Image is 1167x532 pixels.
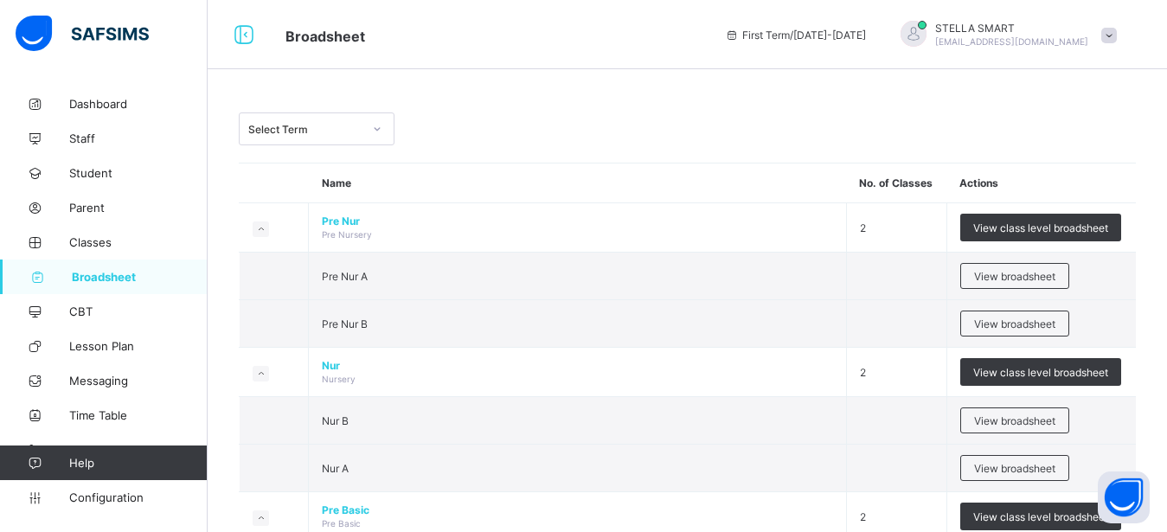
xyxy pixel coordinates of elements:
[69,201,208,215] span: Parent
[69,443,208,457] span: Assessment Format
[973,510,1108,523] span: View class level broadsheet
[69,97,208,111] span: Dashboard
[322,503,833,516] span: Pre Basic
[725,29,866,42] span: session/term information
[309,163,847,203] th: Name
[69,304,208,318] span: CBT
[69,374,208,388] span: Messaging
[69,235,208,249] span: Classes
[322,229,372,240] span: Pre Nursery
[248,123,362,136] div: Select Term
[322,518,361,529] span: Pre Basic
[960,263,1069,276] a: View broadsheet
[69,490,207,504] span: Configuration
[860,510,866,523] span: 2
[322,359,833,372] span: Nur
[960,214,1121,227] a: View class level broadsheet
[973,366,1108,379] span: View class level broadsheet
[974,317,1055,330] span: View broadsheet
[846,163,946,203] th: No. of Classes
[935,36,1088,47] span: [EMAIL_ADDRESS][DOMAIN_NAME]
[69,408,208,422] span: Time Table
[322,317,368,330] span: Pre Nur B
[860,221,866,234] span: 2
[285,28,365,45] span: Broadsheet
[960,358,1121,371] a: View class level broadsheet
[960,455,1069,468] a: View broadsheet
[322,215,833,228] span: Pre Nur
[69,166,208,180] span: Student
[1098,471,1150,523] button: Open asap
[960,503,1121,516] a: View class level broadsheet
[960,407,1069,420] a: View broadsheet
[322,270,368,283] span: Pre Nur A
[974,414,1055,427] span: View broadsheet
[69,339,208,353] span: Lesson Plan
[69,456,207,470] span: Help
[973,221,1108,234] span: View class level broadsheet
[960,311,1069,324] a: View broadsheet
[883,21,1125,49] div: STELLASMART
[69,131,208,145] span: Staff
[322,462,349,475] span: Nur A
[72,270,208,284] span: Broadsheet
[16,16,149,52] img: safsims
[946,163,1136,203] th: Actions
[322,374,356,384] span: Nursery
[974,270,1055,283] span: View broadsheet
[974,462,1055,475] span: View broadsheet
[322,414,349,427] span: Nur B
[935,22,1088,35] span: STELLA SMART
[860,366,866,379] span: 2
